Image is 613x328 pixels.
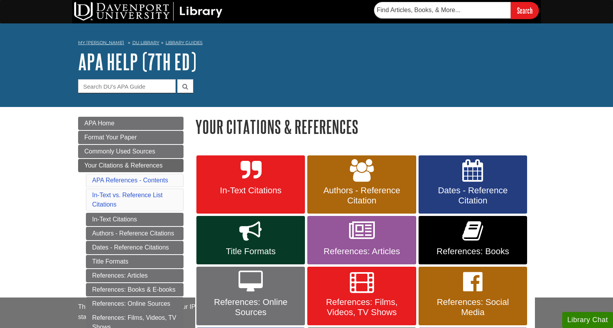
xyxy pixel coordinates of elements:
[374,2,511,18] input: Find Articles, Books, & More...
[78,79,176,93] input: Search DU's APA Guide
[86,269,184,282] a: References: Articles
[92,192,163,208] a: In-Text vs. Reference List Citations
[419,155,527,214] a: Dates - Reference Citation
[86,255,184,268] a: Title Formats
[202,185,299,196] span: In-Text Citations
[307,267,416,325] a: References: Films, Videos, TV Shows
[92,177,168,184] a: APA References - Contents
[196,267,305,325] a: References: Online Sources
[86,213,184,226] a: In-Text Citations
[86,227,184,240] a: Authors - Reference Citations
[195,117,535,137] h1: Your Citations & References
[86,283,184,296] a: References: Books & E-books
[424,297,521,317] span: References: Social Media
[74,2,223,21] img: DU Library
[424,185,521,206] span: Dates - Reference Citation
[84,120,114,127] span: APA Home
[196,155,305,214] a: In-Text Citations
[166,40,203,45] a: Library Guides
[419,216,527,264] a: References: Books
[511,2,539,19] input: Search
[307,155,416,214] a: Authors - Reference Citation
[78,39,124,46] a: My [PERSON_NAME]
[78,145,184,158] a: Commonly Used Sources
[202,297,299,317] span: References: Online Sources
[84,162,162,169] span: Your Citations & References
[419,267,527,325] a: References: Social Media
[424,246,521,257] span: References: Books
[196,216,305,264] a: Title Formats
[78,159,184,172] a: Your Citations & References
[86,297,184,310] a: References: Online Sources
[313,297,410,317] span: References: Films, Videos, TV Shows
[132,40,159,45] a: DU Library
[78,50,196,74] a: APA Help (7th Ed)
[313,246,410,257] span: References: Articles
[562,312,613,328] button: Library Chat
[307,216,416,264] a: References: Articles
[84,148,155,155] span: Commonly Used Sources
[78,117,184,130] a: APA Home
[313,185,410,206] span: Authors - Reference Citation
[374,2,539,19] form: Searches DU Library's articles, books, and more
[202,246,299,257] span: Title Formats
[86,241,184,254] a: Dates - Reference Citations
[84,134,137,141] span: Format Your Paper
[78,131,184,144] a: Format Your Paper
[78,37,535,50] nav: breadcrumb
